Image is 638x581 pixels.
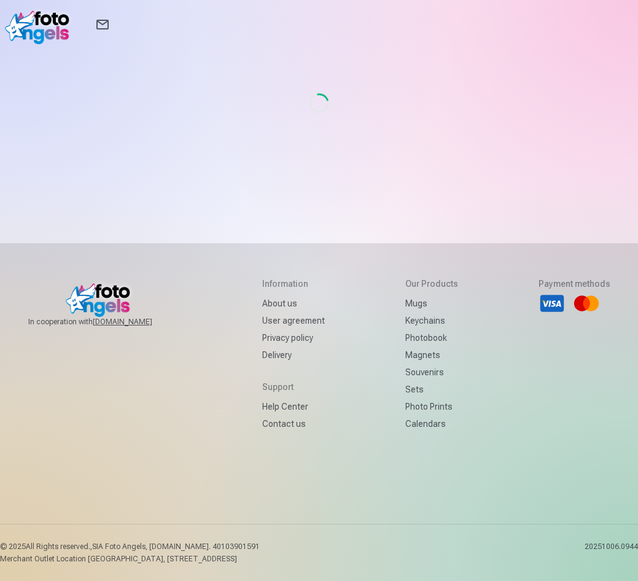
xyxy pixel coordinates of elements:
[92,542,260,551] span: SIA Foto Angels, [DOMAIN_NAME]. 40103901591
[28,317,182,327] span: In cooperation with
[262,415,325,432] a: Contact us
[262,398,325,415] a: Help Center
[262,278,325,290] h5: Information
[405,346,458,364] a: Magnets
[405,364,458,381] a: Souvenirs
[262,329,325,346] a: Privacy policy
[262,295,325,312] a: About us
[539,278,610,290] h5: Payment methods
[585,542,638,564] p: 20251006.0944
[405,381,458,398] a: Sets
[262,312,325,329] a: User agreement
[262,381,325,393] h5: Support
[93,317,182,327] a: [DOMAIN_NAME]
[405,398,458,415] a: Photo prints
[5,5,76,44] img: /v1
[405,278,458,290] h5: Our products
[573,290,600,317] li: Mastercard
[405,295,458,312] a: Mugs
[405,415,458,432] a: Calendars
[405,312,458,329] a: Keychains
[405,329,458,346] a: Photobook
[539,290,566,317] li: Visa
[262,346,325,364] a: Delivery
